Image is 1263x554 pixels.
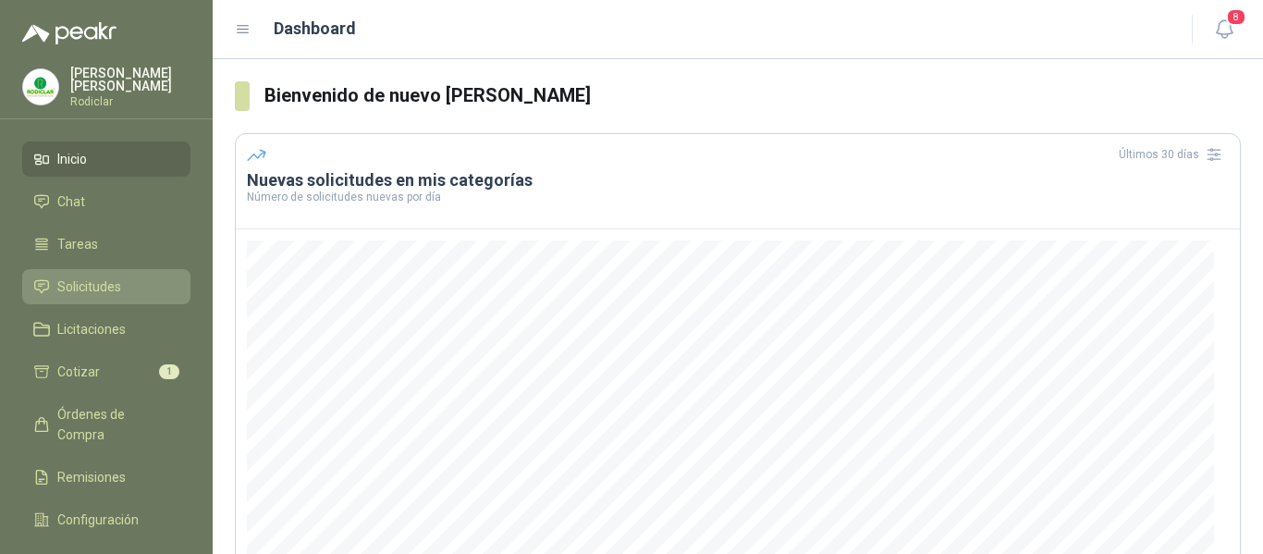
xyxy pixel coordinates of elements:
[22,22,116,44] img: Logo peakr
[159,364,179,379] span: 1
[57,234,98,254] span: Tareas
[1119,140,1229,169] div: Últimos 30 días
[57,467,126,487] span: Remisiones
[70,67,190,92] p: [PERSON_NAME] [PERSON_NAME]
[22,227,190,262] a: Tareas
[57,277,121,297] span: Solicitudes
[247,191,1229,203] p: Número de solicitudes nuevas por día
[22,502,190,537] a: Configuración
[1208,13,1241,46] button: 8
[22,269,190,304] a: Solicitudes
[70,96,190,107] p: Rodiclar
[57,191,85,212] span: Chat
[57,319,126,339] span: Licitaciones
[247,169,1229,191] h3: Nuevas solicitudes en mis categorías
[57,510,139,530] span: Configuración
[57,149,87,169] span: Inicio
[22,312,190,347] a: Licitaciones
[23,69,58,105] img: Company Logo
[274,16,356,42] h1: Dashboard
[22,354,190,389] a: Cotizar1
[22,142,190,177] a: Inicio
[22,184,190,219] a: Chat
[57,362,100,382] span: Cotizar
[264,81,1241,110] h3: Bienvenido de nuevo [PERSON_NAME]
[57,404,173,445] span: Órdenes de Compra
[22,460,190,495] a: Remisiones
[22,397,190,452] a: Órdenes de Compra
[1226,8,1246,26] span: 8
